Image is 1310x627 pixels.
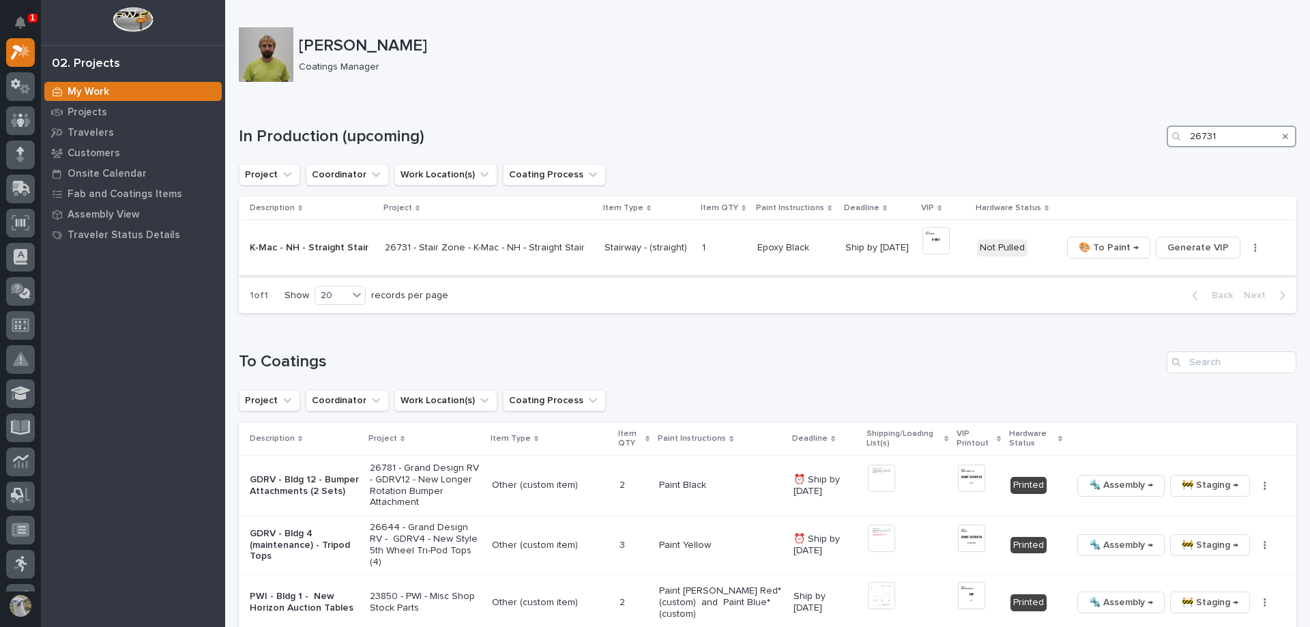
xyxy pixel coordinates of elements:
[921,201,934,216] p: VIP
[1167,351,1296,373] input: Search
[41,163,225,184] a: Onsite Calendar
[658,431,726,446] p: Paint Instructions
[299,61,1285,73] p: Coatings Manager
[370,591,481,614] p: 23850 - PWI - Misc Shop Stock Parts
[68,209,139,221] p: Assembly View
[6,8,35,37] button: Notifications
[977,239,1028,257] div: Not Pulled
[794,534,857,557] p: ⏰ Ship by [DATE]
[845,239,912,254] p: Ship by [DATE]
[68,106,107,119] p: Projects
[68,168,147,180] p: Onsite Calendar
[1167,126,1296,147] input: Search
[239,515,1296,574] tr: GDRV - Bldg 4 (maintenance) - Tripod Tops26644 - Grand Design RV - GDRV4 - New Style 5th Wheel Tr...
[68,86,109,98] p: My Work
[620,537,628,551] p: 3
[492,480,609,491] p: Other (custom item)
[1077,534,1165,556] button: 🔩 Assembly →
[315,289,348,303] div: 20
[239,164,300,186] button: Project
[1182,537,1238,553] span: 🚧 Staging →
[702,239,708,254] p: 1
[1010,477,1047,494] div: Printed
[1009,426,1055,452] p: Hardware Status
[620,477,628,491] p: 2
[1182,594,1238,611] span: 🚧 Staging →
[492,597,609,609] p: Other (custom item)
[605,242,691,254] p: Stairway - (straight)
[659,480,783,491] p: Paint Black
[394,164,497,186] button: Work Location(s)
[1204,289,1233,302] span: Back
[1170,475,1250,497] button: 🚧 Staging →
[1170,534,1250,556] button: 🚧 Staging →
[1089,477,1153,493] span: 🔩 Assembly →
[239,127,1161,147] h1: In Production (upcoming)
[41,204,225,224] a: Assembly View
[756,201,824,216] p: Paint Instructions
[492,540,609,551] p: Other (custom item)
[285,290,309,302] p: Show
[844,201,879,216] p: Deadline
[52,57,120,72] div: 02. Projects
[250,528,359,562] p: GDRV - Bldg 4 (maintenance) - Tripod Tops
[701,201,738,216] p: Item QTY
[17,16,35,38] div: Notifications1
[1067,237,1150,259] button: 🎨 To Paint →
[1156,237,1240,259] button: Generate VIP
[1238,289,1296,302] button: Next
[68,229,180,242] p: Traveler Status Details
[250,431,295,446] p: Description
[68,127,114,139] p: Travelers
[867,426,941,452] p: Shipping/Loading List(s)
[239,220,1296,276] tr: K-Mac - NH - Straight Stair26731 - Stair Zone - K-Mac - NH - Straight StairStairway - (straight)1...
[792,431,828,446] p: Deadline
[976,201,1041,216] p: Hardware Status
[1181,289,1238,302] button: Back
[250,201,295,216] p: Description
[250,474,359,497] p: GDRV - Bldg 12 - Bumper Attachments (2 Sets)
[1244,289,1274,302] span: Next
[794,474,857,497] p: ⏰ Ship by [DATE]
[603,201,643,216] p: Item Type
[41,224,225,245] a: Traveler Status Details
[1077,592,1165,613] button: 🔩 Assembly →
[30,13,35,23] p: 1
[620,594,628,609] p: 2
[41,143,225,163] a: Customers
[1010,537,1047,554] div: Printed
[1089,537,1153,553] span: 🔩 Assembly →
[68,188,182,201] p: Fab and Coatings Items
[41,184,225,204] a: Fab and Coatings Items
[383,201,412,216] p: Project
[794,591,857,614] p: Ship by [DATE]
[1079,239,1139,256] span: 🎨 To Paint →
[757,239,812,254] p: Epoxy Black
[1167,239,1229,256] span: Generate VIP
[239,279,279,312] p: 1 of 1
[1077,475,1165,497] button: 🔩 Assembly →
[239,390,300,411] button: Project
[239,456,1296,515] tr: GDRV - Bldg 12 - Bumper Attachments (2 Sets)26781 - Grand Design RV - GDRV12 - New Longer Rotatio...
[306,390,389,411] button: Coordinator
[41,102,225,122] a: Projects
[491,431,531,446] p: Item Type
[306,164,389,186] button: Coordinator
[503,390,606,411] button: Coating Process
[6,592,35,620] button: users-avatar
[368,431,397,446] p: Project
[618,426,642,452] p: Item QTY
[1182,477,1238,493] span: 🚧 Staging →
[394,390,497,411] button: Work Location(s)
[41,122,225,143] a: Travelers
[385,242,594,254] p: 26731 - Stair Zone - K-Mac - NH - Straight Stair
[250,591,359,614] p: PWI - Bldg 1 - New Horizon Auction Tables
[113,7,153,32] img: Workspace Logo
[659,540,783,551] p: Paint Yellow
[299,36,1291,56] p: [PERSON_NAME]
[503,164,606,186] button: Coating Process
[957,426,993,452] p: VIP Printout
[370,463,481,508] p: 26781 - Grand Design RV - GDRV12 - New Longer Rotation Bumper Attachment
